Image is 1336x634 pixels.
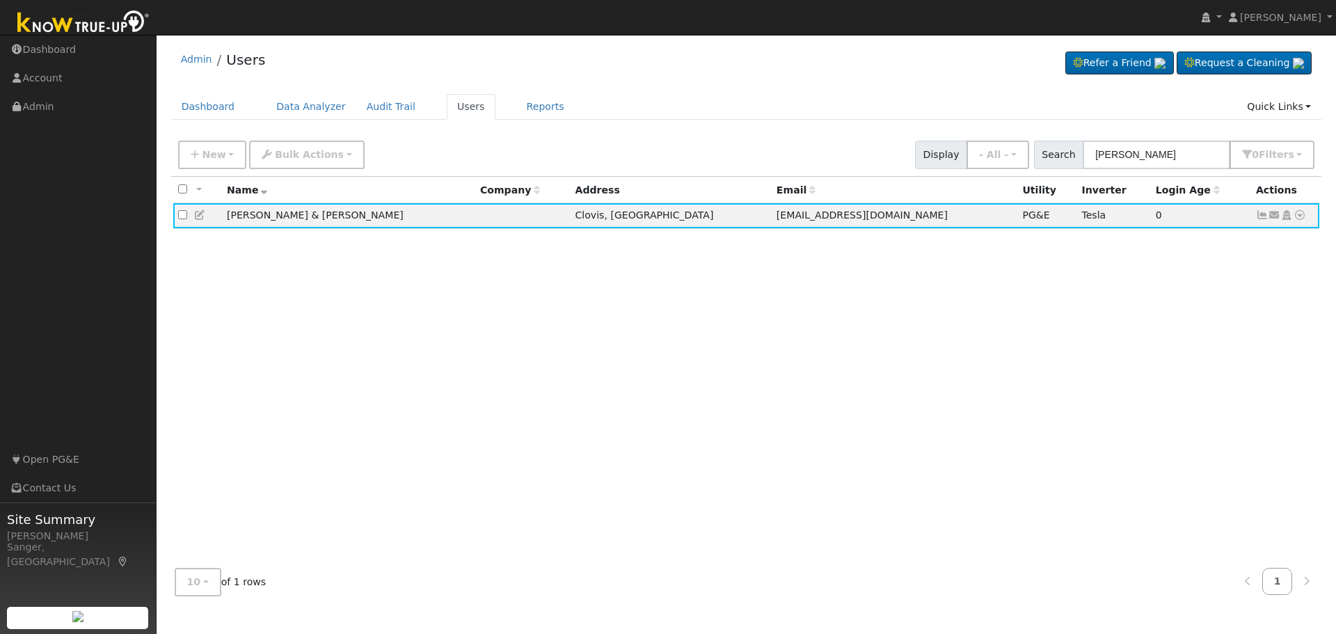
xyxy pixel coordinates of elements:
[275,149,344,160] span: Bulk Actions
[1082,183,1146,198] div: Inverter
[1236,94,1321,120] a: Quick Links
[1256,183,1314,198] div: Actions
[1256,209,1269,221] a: Show Graph
[570,203,771,229] td: Clovis, [GEOGRAPHIC_DATA]
[249,141,364,169] button: Bulk Actions
[777,209,948,221] span: [EMAIL_ADDRESS][DOMAIN_NAME]
[1083,141,1230,169] input: Search
[1294,208,1306,223] a: Other actions
[1259,149,1294,160] span: Filter
[915,141,967,169] span: Display
[1034,141,1083,169] span: Search
[967,141,1029,169] button: - All -
[1022,183,1072,198] div: Utility
[356,94,426,120] a: Audit Trail
[516,94,575,120] a: Reports
[1022,209,1049,221] span: PG&E
[575,183,767,198] div: Address
[777,184,816,196] span: Email
[7,529,149,544] div: [PERSON_NAME]
[480,184,540,196] span: Company name
[181,54,212,65] a: Admin
[194,209,207,221] a: Edit User
[202,149,225,160] span: New
[1082,209,1106,221] span: Tesla
[175,568,221,596] button: 10
[1262,568,1293,595] a: 1
[175,568,267,596] span: of 1 rows
[178,141,247,169] button: New
[1293,58,1304,69] img: retrieve
[1230,141,1314,169] button: 0Filters
[1156,209,1162,221] span: 08/13/2025 3:54:41 AM
[447,94,495,120] a: Users
[1177,51,1312,75] a: Request a Cleaning
[171,94,246,120] a: Dashboard
[227,184,268,196] span: Name
[222,203,475,229] td: [PERSON_NAME] & [PERSON_NAME]
[72,611,83,622] img: retrieve
[226,51,265,68] a: Users
[187,576,201,587] span: 10
[1240,12,1321,23] span: [PERSON_NAME]
[7,510,149,529] span: Site Summary
[1154,58,1166,69] img: retrieve
[1280,209,1293,221] a: Login As
[10,8,157,39] img: Know True-Up
[1065,51,1174,75] a: Refer a Friend
[1156,184,1220,196] span: Days since last login
[117,556,129,567] a: Map
[1269,208,1281,223] a: rsandrs81@gmail.com
[266,94,356,120] a: Data Analyzer
[7,540,149,569] div: Sanger, [GEOGRAPHIC_DATA]
[1288,149,1294,160] span: s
